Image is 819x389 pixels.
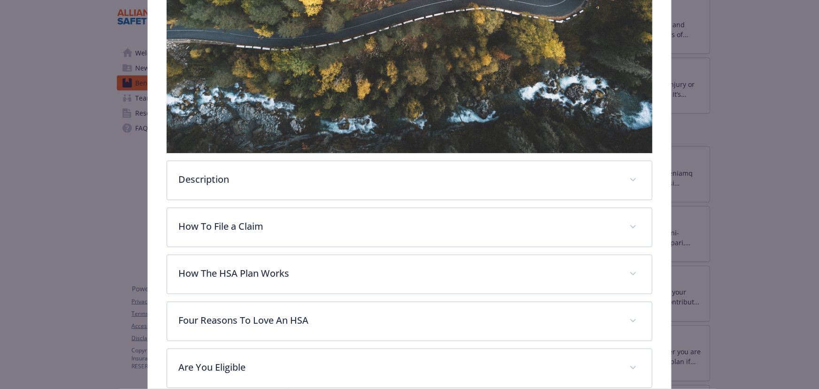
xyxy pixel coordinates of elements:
[178,266,618,280] p: How The HSA Plan Works
[178,219,618,233] p: How To File a Claim
[167,161,652,200] div: Description
[167,302,652,341] div: Four Reasons To Love An HSA
[178,360,618,374] p: Are You Eligible
[167,208,652,247] div: How To File a Claim
[167,349,652,388] div: Are You Eligible
[167,255,652,294] div: How The HSA Plan Works
[178,172,618,187] p: Description
[178,313,618,327] p: Four Reasons To Love An HSA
